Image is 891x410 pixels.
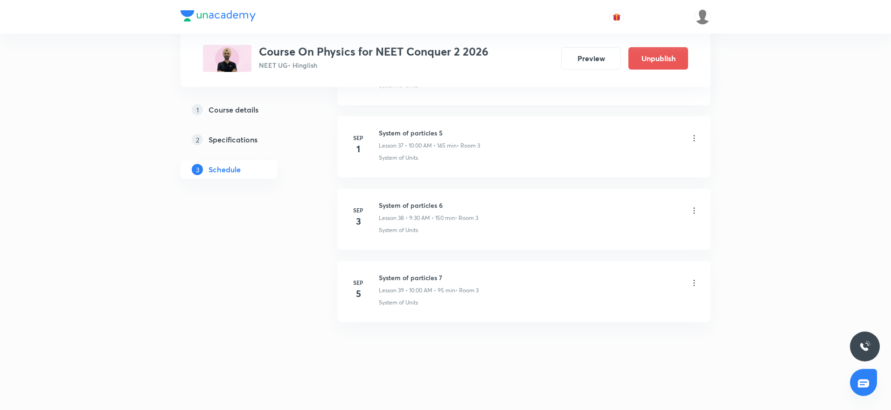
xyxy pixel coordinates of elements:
[259,45,488,58] h3: Course On Physics for NEET Conquer 2 2026
[349,134,368,142] h6: Sep
[349,287,368,301] h4: 5
[379,128,480,138] h6: System of particles 5
[192,134,203,145] p: 2
[613,13,621,21] img: avatar
[379,214,455,222] p: Lesson 38 • 9:30 AM • 150 min
[379,226,418,234] p: System of Units
[695,9,710,25] img: Shivank
[203,45,251,72] img: 6701F69E-2FC1-427A-B3F0-AB13DC6B7258_plus.png
[181,10,256,21] img: Company Logo
[628,47,688,70] button: Unpublish
[259,60,488,70] p: NEET UG • Hinglish
[192,104,203,115] p: 1
[859,341,870,352] img: ttu
[181,100,307,119] a: 1Course details
[379,273,479,283] h6: System of particles 7
[192,164,203,175] p: 3
[455,214,478,222] p: • Room 3
[209,104,258,115] h5: Course details
[561,47,621,70] button: Preview
[379,298,418,307] p: System of Units
[379,154,418,162] p: System of Units
[181,10,256,24] a: Company Logo
[349,206,368,214] h6: Sep
[379,200,478,210] h6: System of particles 6
[209,134,258,145] h5: Specifications
[181,130,307,149] a: 2Specifications
[349,278,368,287] h6: Sep
[209,164,241,175] h5: Schedule
[379,141,457,150] p: Lesson 37 • 10:00 AM • 145 min
[379,286,455,295] p: Lesson 39 • 10:00 AM • 95 min
[457,141,480,150] p: • Room 3
[349,214,368,228] h4: 3
[455,286,479,295] p: • Room 3
[609,9,624,24] button: avatar
[349,142,368,156] h4: 1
